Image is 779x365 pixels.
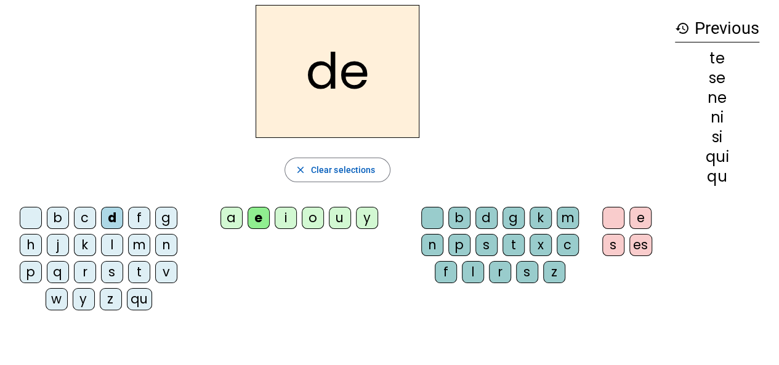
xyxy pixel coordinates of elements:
[155,261,177,283] div: v
[448,234,470,256] div: p
[73,288,95,310] div: y
[46,288,68,310] div: w
[530,207,552,229] div: k
[675,15,759,42] h3: Previous
[503,207,525,229] div: g
[675,130,759,145] div: si
[503,234,525,256] div: t
[448,207,470,229] div: b
[675,71,759,86] div: se
[421,234,443,256] div: n
[74,207,96,229] div: c
[489,261,511,283] div: r
[629,207,652,229] div: e
[47,261,69,283] div: q
[275,207,297,229] div: i
[311,162,376,177] span: Clear selections
[20,261,42,283] div: p
[329,207,351,229] div: u
[602,234,624,256] div: s
[74,234,96,256] div: k
[302,207,324,229] div: o
[127,288,152,310] div: qu
[256,5,419,138] h2: de
[47,234,69,256] div: j
[285,158,391,182] button: Clear selections
[675,169,759,184] div: qu
[101,207,123,229] div: d
[516,261,538,283] div: s
[101,234,123,256] div: l
[74,261,96,283] div: r
[128,234,150,256] div: m
[475,234,498,256] div: s
[295,164,306,175] mat-icon: close
[675,51,759,66] div: te
[675,21,690,36] mat-icon: history
[155,207,177,229] div: g
[100,288,122,310] div: z
[675,110,759,125] div: ni
[475,207,498,229] div: d
[356,207,378,229] div: y
[675,90,759,105] div: ne
[543,261,565,283] div: z
[101,261,123,283] div: s
[629,234,652,256] div: es
[530,234,552,256] div: x
[20,234,42,256] div: h
[155,234,177,256] div: n
[128,207,150,229] div: f
[128,261,150,283] div: t
[557,234,579,256] div: c
[675,150,759,164] div: qui
[220,207,243,229] div: a
[462,261,484,283] div: l
[435,261,457,283] div: f
[47,207,69,229] div: b
[557,207,579,229] div: m
[248,207,270,229] div: e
